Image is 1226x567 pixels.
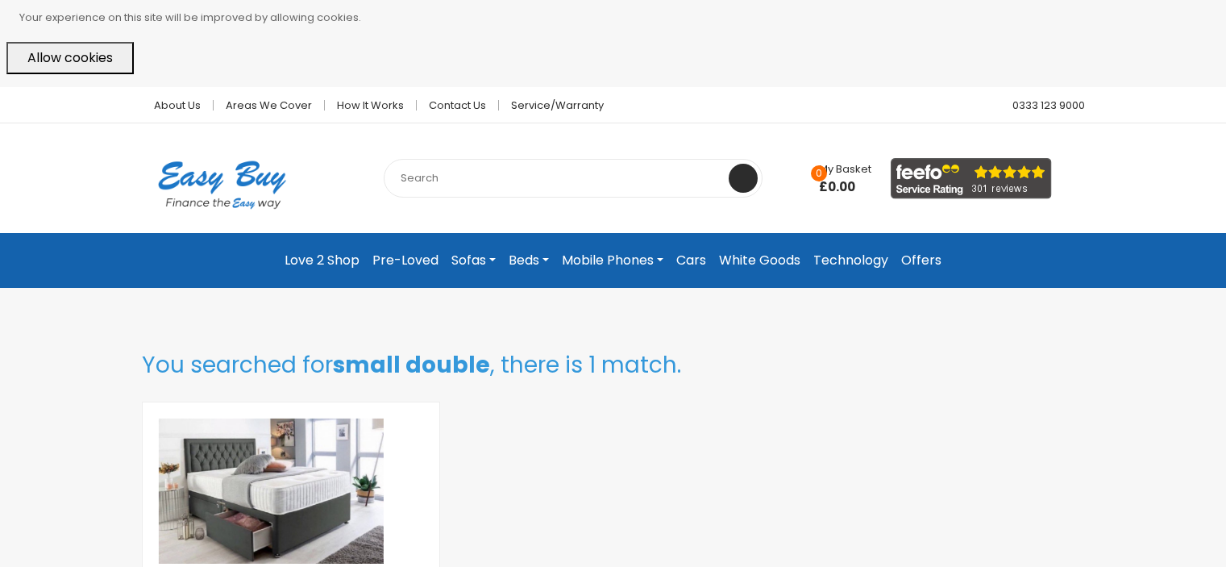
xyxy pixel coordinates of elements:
a: Beds [502,246,555,275]
a: Service/Warranty [499,100,604,110]
a: About Us [142,100,214,110]
a: Love 2 Shop [278,246,366,275]
span: My Basket [819,161,871,177]
a: How it works [325,100,417,110]
span: £0.00 [819,179,871,195]
a: Cars [670,246,713,275]
a: Technology [807,246,895,275]
a: Offers [895,246,948,275]
h3: You searched for , there is 1 match. [142,352,1085,379]
button: Allow cookies [6,42,134,74]
input: Search [384,159,763,198]
a: White Goods [713,246,807,275]
span: 0 [811,165,827,181]
a: Contact Us [417,100,499,110]
a: 0333 123 9000 [1000,100,1085,110]
img: Easy Buy [142,140,302,230]
b: small double [333,349,490,381]
a: Areas we cover [214,100,325,110]
a: 0 My Basket £0.00 [787,165,871,183]
a: Sofas [445,246,502,275]
img: feefo_logo [891,158,1052,199]
a: Pre-Loved [366,246,445,275]
a: Mobile Phones [555,246,670,275]
img: single-product [159,419,384,564]
p: Your experience on this site will be improved by allowing cookies. [19,6,1220,29]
